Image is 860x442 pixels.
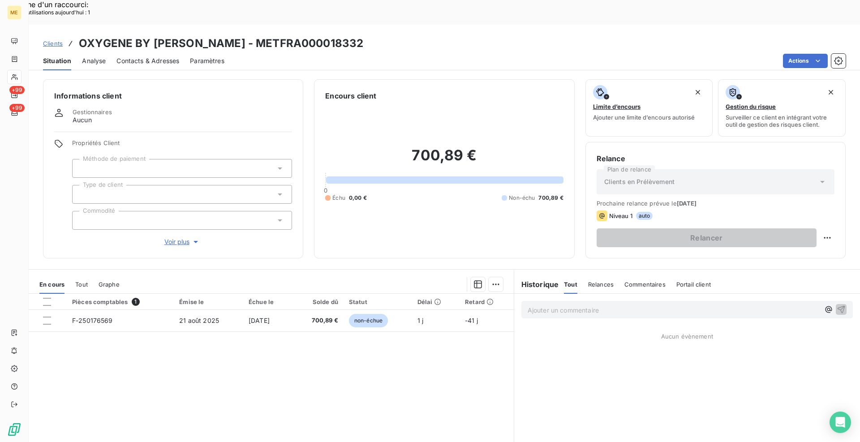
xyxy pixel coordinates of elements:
[325,146,563,173] h2: 700,89 €
[249,317,270,324] span: [DATE]
[597,228,817,247] button: Relancer
[538,194,563,202] span: 700,89 €
[72,139,292,152] span: Propriétés Client
[677,200,697,207] span: [DATE]
[514,279,559,290] h6: Historique
[332,194,345,202] span: Échu
[830,412,851,433] div: Open Intercom Messenger
[676,281,711,288] span: Portail client
[54,90,292,101] h6: Informations client
[179,317,219,324] span: 21 août 2025
[79,35,363,51] h3: OXYGENE BY [PERSON_NAME] - METFRA000018332
[349,194,367,202] span: 0,00 €
[179,298,238,305] div: Émise le
[73,116,92,124] span: Aucun
[349,298,407,305] div: Statut
[661,333,713,340] span: Aucun évènement
[249,298,287,305] div: Échue le
[585,79,713,137] button: Limite d’encoursAjouter une limite d’encours autorisé
[80,216,87,224] input: Ajouter une valeur
[9,86,25,94] span: +99
[465,317,478,324] span: -41 j
[43,56,71,65] span: Situation
[190,56,224,65] span: Paramètres
[609,212,632,219] span: Niveau 1
[7,422,21,437] img: Logo LeanPay
[588,281,614,288] span: Relances
[349,314,388,327] span: non-échue
[164,237,200,246] span: Voir plus
[597,200,834,207] span: Prochaine relance prévue le
[604,177,675,186] span: Clients en Prélèvement
[39,281,64,288] span: En cours
[324,187,327,194] span: 0
[325,90,376,101] h6: Encours client
[73,108,112,116] span: Gestionnaires
[80,190,87,198] input: Ajouter une valeur
[298,298,338,305] div: Solde dû
[72,317,113,324] span: F-250176569
[624,281,666,288] span: Commentaires
[597,153,834,164] h6: Relance
[99,281,120,288] span: Graphe
[80,164,87,172] input: Ajouter une valeur
[465,298,508,305] div: Retard
[417,298,455,305] div: Délai
[72,237,292,247] button: Voir plus
[509,194,535,202] span: Non-échu
[564,281,577,288] span: Tout
[593,103,641,110] span: Limite d’encours
[7,88,21,102] a: +99
[75,281,88,288] span: Tout
[593,114,695,121] span: Ajouter une limite d’encours autorisé
[298,316,338,325] span: 700,89 €
[726,114,838,128] span: Surveiller ce client en intégrant votre outil de gestion des risques client.
[43,40,63,47] span: Clients
[43,39,63,48] a: Clients
[9,104,25,112] span: +99
[82,56,106,65] span: Analyse
[132,298,140,306] span: 1
[718,79,846,137] button: Gestion du risqueSurveiller ce client en intégrant votre outil de gestion des risques client.
[72,298,168,306] div: Pièces comptables
[636,212,653,220] span: auto
[726,103,776,110] span: Gestion du risque
[783,54,828,68] button: Actions
[7,106,21,120] a: +99
[417,317,423,324] span: 1 j
[116,56,179,65] span: Contacts & Adresses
